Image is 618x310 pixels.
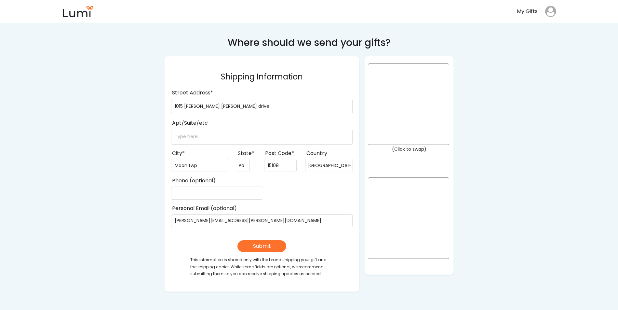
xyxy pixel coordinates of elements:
[172,176,216,186] div: Phone (optional)
[237,240,286,252] button: Submit
[368,178,449,259] img: yH5BAEAAAAALAAAAAABAAEAAAIBRAA7
[238,149,254,158] div: State*
[265,149,296,158] div: Post Code*
[368,64,449,145] img: yH5BAEAAAAALAAAAAABAAEAAAIBRAA7
[62,6,94,17] img: lumi-small.png
[190,256,333,277] div: This information is shared only with the brand shipping your gift and the shipping carrier. While...
[221,71,303,82] div: Shipping Information
[172,204,352,213] div: Personal Email (optional)
[172,149,227,158] div: City*
[171,99,353,114] input: Type here...
[172,88,352,98] div: Street Address*
[517,7,538,16] div: My Gifts
[172,119,352,128] div: Apt/Suite/etc
[228,36,391,49] div: Where should we send your gifts?
[171,129,353,145] input: Type here...
[306,149,352,158] div: Country
[391,146,427,161] div: (Click to swap)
